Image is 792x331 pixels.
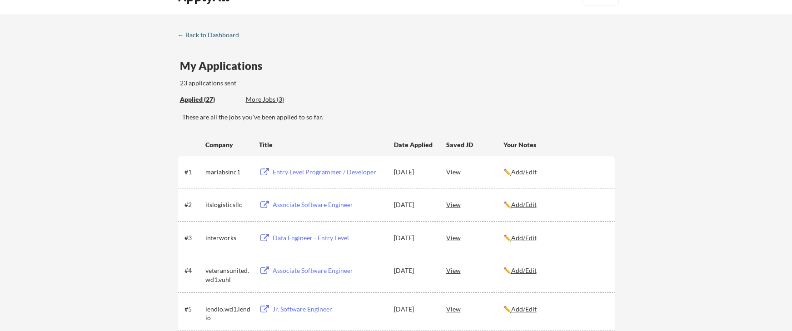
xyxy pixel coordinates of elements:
[511,201,537,208] u: Add/Edit
[394,305,434,314] div: [DATE]
[180,95,239,104] div: Applied (27)
[394,168,434,177] div: [DATE]
[503,233,607,242] div: ✏️
[246,95,313,104] div: These are job applications we think you'd be a good fit for, but couldn't apply you to automatica...
[205,168,251,177] div: marlabsinc1
[511,168,537,176] u: Add/Edit
[205,305,251,322] div: lendio.wd1.lendio
[205,233,251,242] div: interworks
[184,233,202,242] div: #3
[273,233,385,242] div: Data Engineer - Entry Level
[446,262,503,278] div: View
[273,168,385,177] div: Entry Level Programmer / Developer
[184,168,202,177] div: #1
[511,267,537,274] u: Add/Edit
[178,32,246,38] div: ← Back to Dashboard
[394,200,434,209] div: [DATE]
[394,266,434,275] div: [DATE]
[184,200,202,209] div: #2
[503,305,607,314] div: ✏️
[511,234,537,242] u: Add/Edit
[205,266,251,284] div: veteransunited.wd1.vuhl
[273,305,385,314] div: Jr. Software Engineer
[394,140,434,149] div: Date Applied
[446,163,503,180] div: View
[503,168,607,177] div: ✏️
[446,301,503,317] div: View
[446,196,503,212] div: View
[184,305,202,314] div: #5
[503,140,607,149] div: Your Notes
[259,140,385,149] div: Title
[446,229,503,246] div: View
[205,140,251,149] div: Company
[180,60,270,71] div: My Applications
[446,136,503,153] div: Saved JD
[178,31,246,40] a: ← Back to Dashboard
[273,200,385,209] div: Associate Software Engineer
[273,266,385,275] div: Associate Software Engineer
[205,200,251,209] div: itslogisticsllc
[503,200,607,209] div: ✏️
[511,305,537,313] u: Add/Edit
[184,266,202,275] div: #4
[180,79,356,88] div: 23 applications sent
[180,95,239,104] div: These are all the jobs you've been applied to so far.
[182,113,615,122] div: These are all the jobs you've been applied to so far.
[246,95,313,104] div: More Jobs (3)
[503,266,607,275] div: ✏️
[394,233,434,242] div: [DATE]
